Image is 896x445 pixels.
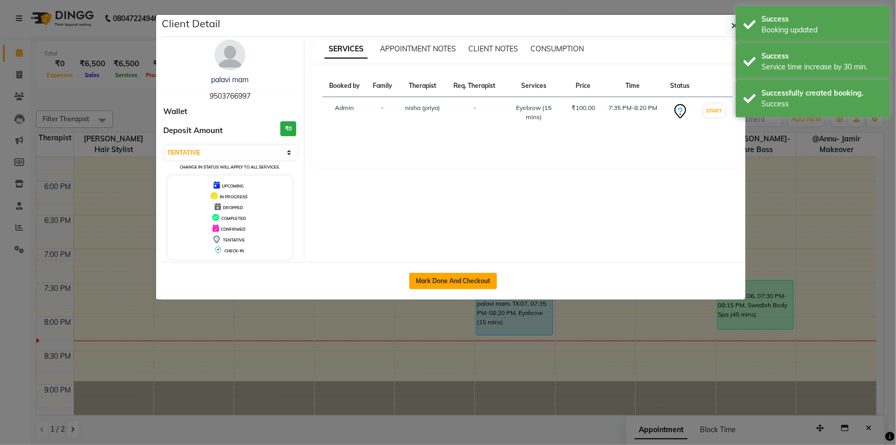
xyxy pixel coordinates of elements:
td: 7:35 PM-8:20 PM [602,97,664,128]
div: Service time increase by 30 min. [761,62,882,72]
th: Family [367,75,399,97]
div: Success [761,14,882,25]
span: TENTATIVE [223,237,245,243]
span: Deposit Amount [164,125,223,137]
div: ₹100.00 [571,103,596,113]
span: Wallet [164,106,188,118]
h5: Client Detail [162,16,221,31]
button: START [704,104,725,117]
span: CONSUMPTION [530,44,584,53]
th: Services [502,75,565,97]
td: - [367,97,399,128]
span: 9503766997 [209,91,251,101]
h3: ₹0 [280,121,296,136]
span: nisha (priya) [406,104,441,112]
div: Booking updated [761,25,882,35]
th: Time [602,75,664,97]
span: UPCOMING [222,183,244,189]
th: Status [664,75,696,97]
td: - [447,97,502,128]
div: Successfully created booking. [761,88,882,99]
span: APPOINTMENT NOTES [380,44,456,53]
span: CONFIRMED [221,227,245,232]
a: palavi mam [211,75,249,84]
span: COMPLETED [221,216,246,221]
button: Mark Done And Checkout [409,273,497,289]
img: avatar [215,40,245,70]
span: CLIENT NOTES [468,44,518,53]
div: Success [761,99,882,109]
div: Eyebrow (15 mins) [508,103,559,122]
th: Req. Therapist [447,75,502,97]
th: Therapist [399,75,447,97]
div: Success [761,51,882,62]
td: Admin [322,97,367,128]
span: SERVICES [325,40,368,59]
th: Price [565,75,602,97]
span: DROPPED [223,205,243,210]
span: CHECK-IN [224,248,244,253]
small: Change in status will apply to all services. [180,164,280,170]
span: IN PROGRESS [220,194,247,199]
th: Booked by [322,75,367,97]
